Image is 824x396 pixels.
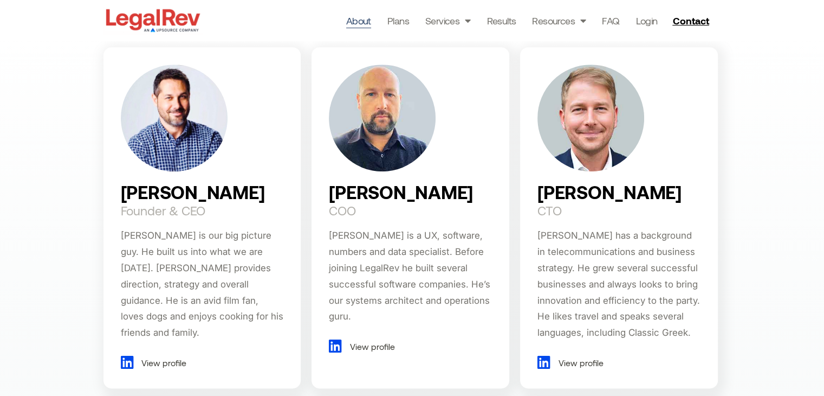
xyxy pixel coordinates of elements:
[329,182,473,202] h2: [PERSON_NAME]
[425,13,471,28] a: Services
[121,230,283,338] span: [PERSON_NAME] is our big picture guy. He built us into what we are [DATE]. [PERSON_NAME] provides...
[635,13,657,28] a: Login
[121,182,265,202] h2: [PERSON_NAME]
[672,16,709,25] span: Contact
[602,13,619,28] a: FAQ
[346,13,658,28] nav: Menu
[121,204,206,217] h2: Founder & CEO
[537,355,604,371] a: View profile
[139,355,186,371] span: View profile
[329,230,490,322] span: [PERSON_NAME] is a UX, software, numbers and data specialist. Before joining LegalRev he built se...
[668,12,716,29] a: Contact
[537,230,700,338] span: [PERSON_NAME] has a background in telecommunications and business strategy. He grew several succe...
[121,65,228,171] img: Darin Fenn, CEO
[486,13,516,28] a: Results
[556,355,604,371] span: View profile
[346,13,371,28] a: About
[537,204,561,217] h2: CTO
[329,338,395,355] a: View profile
[537,182,682,202] h2: [PERSON_NAME]
[532,13,586,28] a: Resources
[347,338,395,355] span: View profile
[121,355,187,371] a: View profile
[329,204,355,217] h2: COO
[387,13,409,28] a: Plans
